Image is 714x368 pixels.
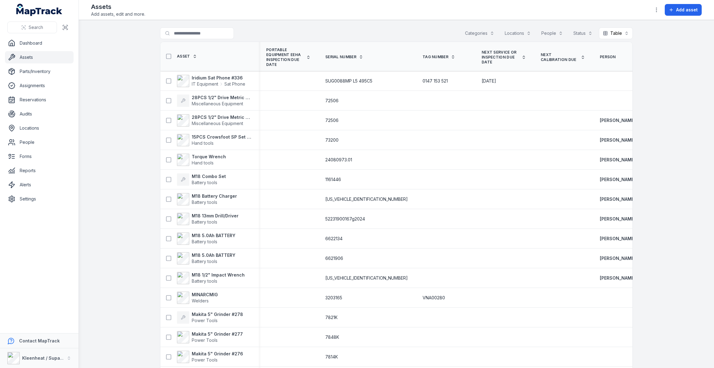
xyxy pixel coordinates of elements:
[5,122,74,134] a: Locations
[600,236,636,242] a: [PERSON_NAME]
[177,114,251,127] a: 28PCS 1/2" Drive Metric Standard and Deep Impact Socket SetMiscellaneous Equipment
[16,4,62,16] a: MapTrack
[192,81,218,87] span: IT Equipment
[5,150,74,163] a: Forms
[325,78,372,84] span: SUG0088MP L5 495C5
[192,278,217,284] span: Battery tools
[177,95,251,107] a: 28PCS 1/2" Drive Metric Standard and Deep Impact Socket SetMiscellaneous Equipment
[177,193,237,205] a: M18 Battery ChargerBattery tools
[192,95,251,101] strong: 28PCS 1/2" Drive Metric Standard and Deep Impact Socket Set
[5,65,74,78] a: Parts/Inventory
[177,154,226,166] a: Torque WrenchHand tools
[569,27,596,39] button: Status
[600,176,636,183] a: [PERSON_NAME]
[600,117,636,123] a: [PERSON_NAME]
[7,22,57,33] button: Search
[19,338,60,343] strong: Contact MapTrack
[482,50,519,65] span: Next Service or Inspection Due Date
[192,219,217,224] span: Battery tools
[537,27,567,39] button: People
[5,164,74,177] a: Reports
[600,275,636,281] a: [PERSON_NAME]
[325,55,363,59] a: Serial Number
[325,236,343,242] span: 6622134
[177,292,218,304] a: MINARCMIGWelders
[192,160,214,165] span: Hand tools
[423,295,445,301] span: VNA00280
[541,52,578,62] span: Next Calibration Due
[192,338,218,343] span: Power Tools
[325,55,356,59] span: Serial Number
[192,200,217,205] span: Battery tools
[600,255,636,261] a: [PERSON_NAME]
[325,117,339,123] span: 72506
[224,81,245,87] span: Sat Phone
[91,2,145,11] h2: Assets
[423,55,448,59] span: Tag Number
[600,157,636,163] a: [PERSON_NAME]
[192,114,251,120] strong: 28PCS 1/2" Drive Metric Standard and Deep Impact Socket Set
[177,311,243,324] a: Makita 5" Grinder #278Power Tools
[5,136,74,148] a: People
[177,331,243,343] a: Makita 5" Grinder #277Power Tools
[177,233,235,245] a: M18 5.0Ah BATTERYBattery tools
[5,108,74,120] a: Audits
[325,334,339,340] span: 7848K
[5,193,74,205] a: Settings
[29,24,43,30] span: Search
[192,292,218,298] strong: MINARCMIG
[177,54,190,59] span: Asset
[192,180,217,185] span: Battery tools
[192,121,243,126] span: Miscellaneous Equipment
[600,216,636,222] a: [PERSON_NAME]
[192,140,214,146] span: Hand tools
[482,78,496,83] span: [DATE]
[177,173,226,186] a: M18 Combo SetBattery tools
[266,47,311,67] a: Portable Equipment EEHA Inspection Due Date
[192,252,235,258] strong: M18 5.0Ah BATTERY
[192,272,245,278] strong: M18 1/2" Impact Wrench
[192,259,217,264] span: Battery tools
[192,239,217,244] span: Battery tools
[192,154,226,160] strong: Torque Wrench
[5,37,74,49] a: Dashboard
[325,354,338,360] span: 7814K
[600,55,616,59] span: Person
[192,173,226,180] strong: M18 Combo Set
[482,50,526,65] a: Next Service or Inspection Due Date
[325,314,338,321] span: 7821K
[501,27,535,39] button: Locations
[600,196,636,202] a: [PERSON_NAME]
[423,78,448,84] span: 0147 153 521
[192,298,209,303] span: Welders
[177,54,197,59] a: Asset
[266,47,304,67] span: Portable Equipment EEHA Inspection Due Date
[325,176,341,183] span: 1161446
[192,331,243,337] strong: Makita 5" Grinder #277
[192,311,243,317] strong: Makita 5" Grinder #278
[177,351,243,363] a: Makita 5" Grinder #276Power Tools
[600,137,636,143] a: [PERSON_NAME]
[192,318,218,323] span: Power Tools
[325,255,343,261] span: 6621906
[177,134,251,146] a: 15PCS Crowsfoot SP Set MetricHand tools
[5,94,74,106] a: Reservations
[423,55,455,59] a: Tag Number
[676,7,698,13] span: Add asset
[325,157,352,163] span: 24080973.01
[665,4,702,16] button: Add asset
[192,193,237,199] strong: M18 Battery Charger
[325,196,408,202] span: [US_VEHICLE_IDENTIFICATION_NUMBER]
[177,272,245,284] a: M18 1/2" Impact WrenchBattery tools
[192,233,235,239] strong: M18 5.0Ah BATTERY
[325,295,342,301] span: 3203165
[192,357,218,362] span: Power Tools
[5,179,74,191] a: Alerts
